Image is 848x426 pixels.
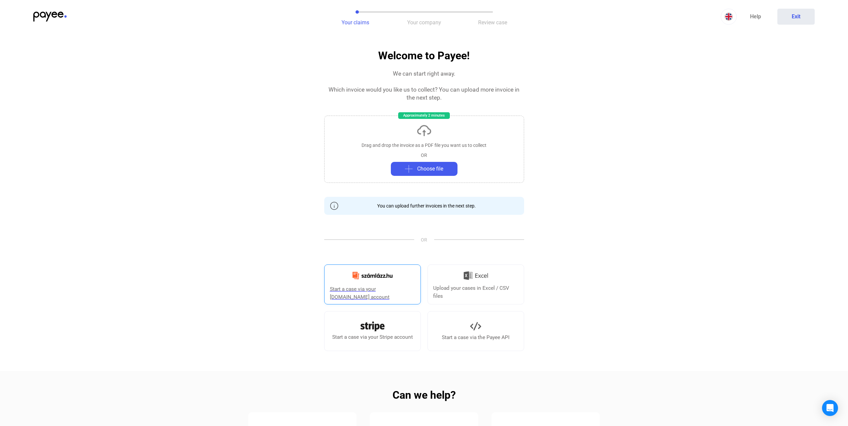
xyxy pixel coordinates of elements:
img: API [470,321,481,332]
button: EN [721,9,737,25]
div: You can upload further invoices in the next step. [372,203,476,209]
h1: Welcome to Payee! [378,50,470,62]
img: upload-cloud [416,123,432,139]
span: OR [414,236,434,243]
div: Drag and drop the invoice as a PDF file you want us to collect [362,142,486,149]
div: Approximately 2 minutes [398,112,450,119]
a: Upload your cases in Excel / CSV files [427,264,524,304]
span: Choose file [417,165,443,173]
img: Számlázz.hu [349,268,397,283]
div: Start a case via your [DOMAIN_NAME] account [330,285,415,301]
div: OR [421,152,427,159]
img: plus-grey [405,165,413,173]
button: Exit [777,9,815,25]
a: Start a case via the Payee API [427,311,524,351]
div: Start a case via the Payee API [442,333,509,341]
div: We can start right away. [393,70,455,78]
span: Your claims [342,19,369,26]
a: Start a case via your Stripe account [324,311,421,351]
a: Help [737,9,774,25]
a: Start a case via your [DOMAIN_NAME] account [324,264,421,304]
span: Your company [407,19,441,26]
div: Open Intercom Messenger [822,400,838,416]
img: Excel [463,269,488,283]
h2: Can we help? [393,391,456,399]
div: Which invoice would you like us to collect? You can upload more invoice in the next step. [324,86,524,102]
div: Upload your cases in Excel / CSV files [433,284,518,300]
span: Review case [478,19,507,26]
img: EN [725,13,733,21]
div: Start a case via your Stripe account [332,333,413,341]
button: plus-greyChoose file [391,162,457,176]
img: info-grey-outline [330,202,338,210]
img: Stripe [361,321,385,331]
img: payee-logo [33,12,67,22]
